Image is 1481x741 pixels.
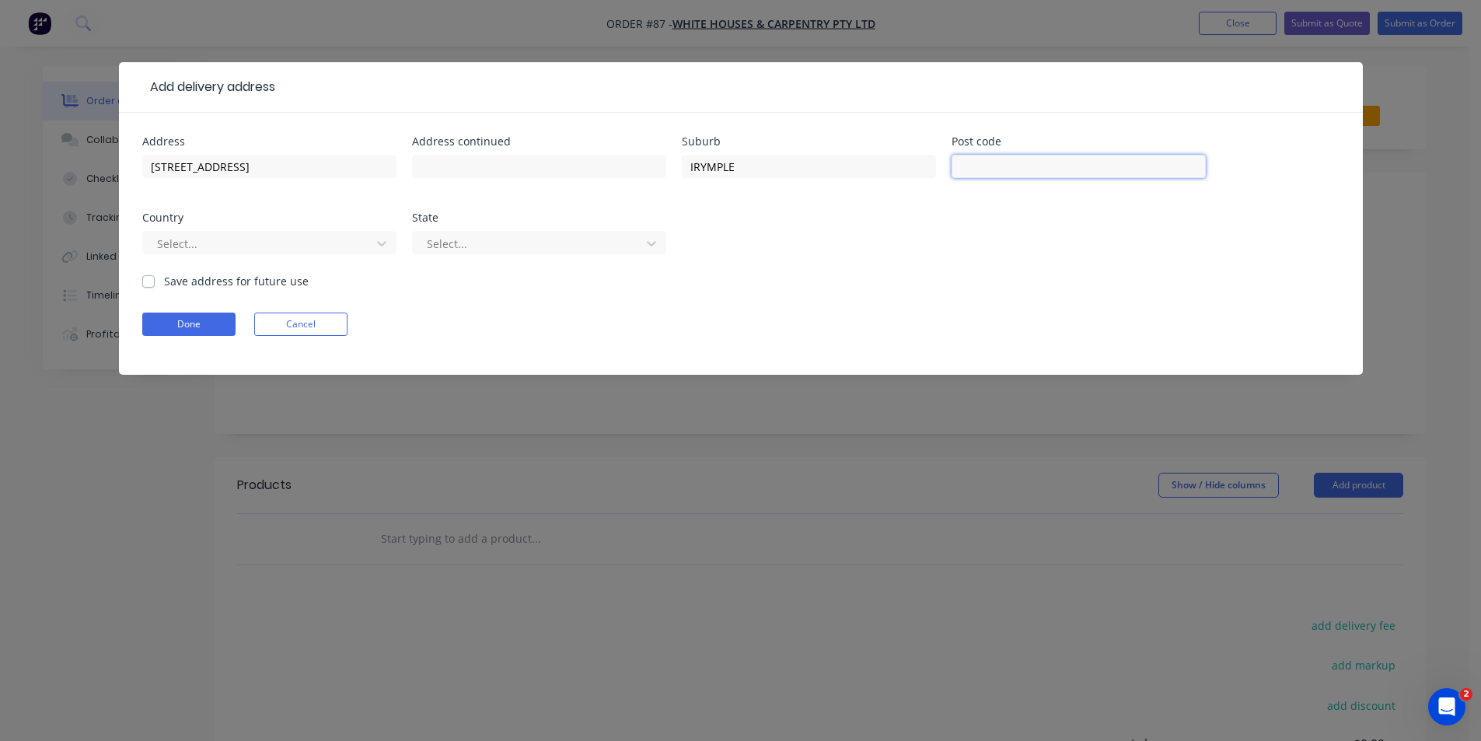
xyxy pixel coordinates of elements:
div: Address [142,136,396,147]
div: State [412,212,666,223]
div: Country [142,212,396,223]
iframe: Intercom live chat [1428,688,1465,725]
div: Add delivery address [142,78,275,96]
span: 2 [1460,688,1472,701]
div: Suburb [682,136,936,147]
div: Address continued [412,136,666,147]
div: Post code [952,136,1206,147]
label: Save address for future use [164,273,309,289]
button: Cancel [254,313,348,336]
button: Done [142,313,236,336]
